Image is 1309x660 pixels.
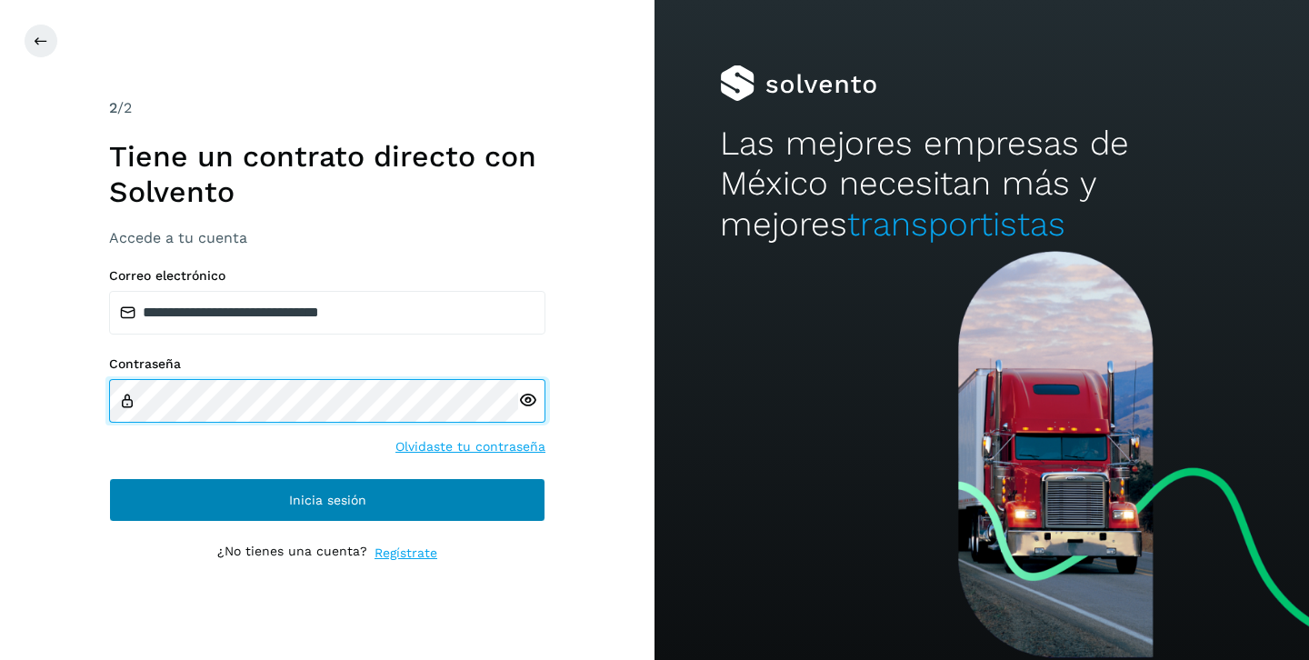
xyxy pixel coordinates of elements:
[375,544,437,563] a: Regístrate
[109,268,545,284] label: Correo electrónico
[847,205,1065,244] span: transportistas
[720,124,1244,245] h2: Las mejores empresas de México necesitan más y mejores
[109,478,545,522] button: Inicia sesión
[109,229,545,246] h3: Accede a tu cuenta
[395,437,545,456] a: Olvidaste tu contraseña
[289,494,366,506] span: Inicia sesión
[109,99,117,116] span: 2
[109,139,545,209] h1: Tiene un contrato directo con Solvento
[109,97,545,119] div: /2
[217,544,367,563] p: ¿No tienes una cuenta?
[109,356,545,372] label: Contraseña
